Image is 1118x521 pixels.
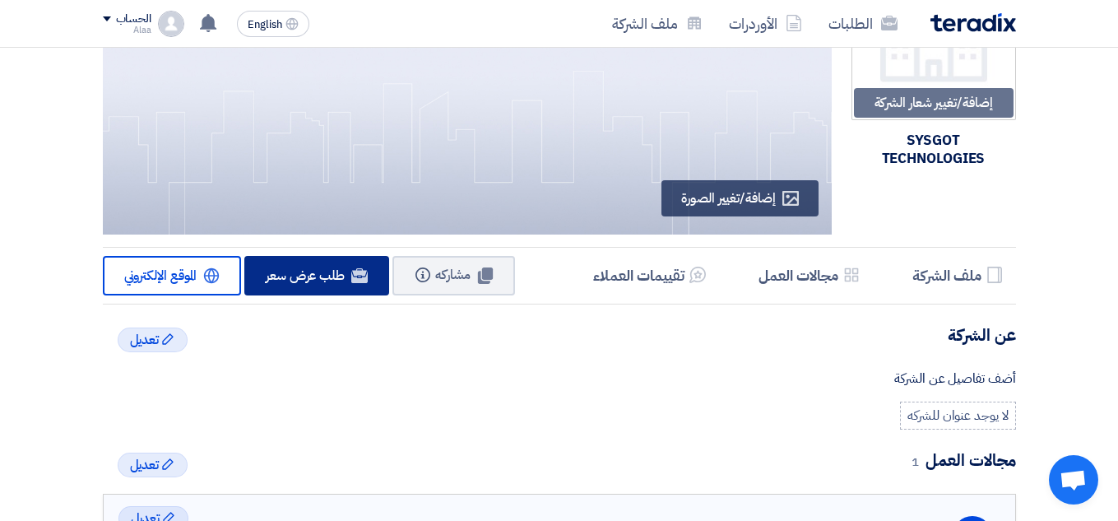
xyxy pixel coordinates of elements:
[103,26,151,35] div: Alaa
[599,4,716,43] a: ملف الشركة
[248,19,282,30] span: English
[815,4,911,43] a: الطلبات
[593,266,684,285] h5: تقييمات العملاء
[244,256,389,295] a: طلب عرض سعر
[392,256,515,295] button: مشاركه
[912,453,919,471] span: 1
[681,188,775,208] span: إضافة/تغيير الصورة
[930,13,1016,32] img: Teradix logo
[124,266,197,286] span: الموقع الإلكتروني
[266,266,345,286] span: طلب عرض سعر
[158,11,184,37] img: profile_test.png
[854,88,1014,118] div: إضافة/تغيير شعار الشركة
[103,449,1016,471] h4: مجالات العمل
[851,132,1016,168] div: SYSGOT TECHNOLOGIES
[103,369,1016,388] div: أضف تفاصيل عن الشركة
[435,265,471,285] span: مشاركه
[237,11,309,37] button: English
[758,266,838,285] h5: مجالات العمل
[116,12,151,26] div: الحساب
[130,455,160,475] span: تعديل
[103,324,1016,346] h4: عن الشركة
[912,266,981,285] h5: ملف الشركة
[900,402,1015,430] div: لا يوجد عنوان للشركه
[103,256,242,295] a: الموقع الإلكتروني
[1049,455,1098,505] a: Open chat
[716,4,815,43] a: الأوردرات
[130,330,160,350] span: تعديل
